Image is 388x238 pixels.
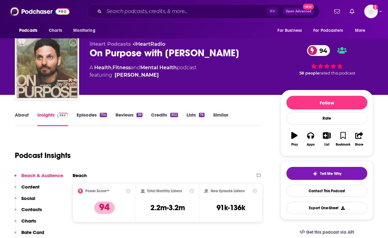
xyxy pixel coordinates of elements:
[15,195,35,207] button: Social
[21,172,63,178] p: Reach & Audience
[85,189,109,193] h2: Power Score™
[49,26,62,35] span: Charts
[87,4,319,19] div: Search podcasts, credits, & more...
[313,45,330,56] span: 94
[90,71,196,79] span: featuring
[332,6,342,17] a: Show notifications dropdown
[45,25,66,36] a: Charts
[15,218,36,229] button: Charts
[21,218,36,224] p: Charts
[73,172,87,178] h2: Reach
[217,203,245,212] h3: 91k-136k
[94,202,115,214] p: 94
[112,65,112,70] span: ,
[134,41,165,47] a: iHeartRadio
[112,65,131,70] a: Fitness
[347,6,357,17] a: Show notifications dropdown
[319,71,355,75] span: rated this podcast
[15,151,71,160] h1: Podcast Insights
[286,112,367,125] div: Rate
[286,10,311,13] span: Open Advanced
[170,113,178,117] div: 302
[115,71,159,79] a: Jay Shetty
[286,202,367,214] button: Export One-Sheet
[320,171,341,176] span: Tell Me Why
[364,5,378,18] img: User Profile
[286,167,367,180] button: tell me why sparkleTell Me Why
[355,143,363,147] div: Share
[187,112,205,126] a: Lists75
[37,112,68,126] a: InsightsPodchaser Pro
[90,64,196,79] div: A podcast
[277,26,302,35] span: For Business
[140,65,177,70] a: Mental Health
[307,143,315,147] div: Apps
[351,128,367,150] button: Share
[15,172,63,184] button: Reach & Audience
[73,26,95,35] span: Monitoring
[335,128,351,150] button: Bookmark
[104,6,267,16] input: Search podcasts, credits, & more...
[286,96,367,109] button: Follow
[373,5,378,10] svg: Add a profile image
[302,128,318,150] button: Apps
[21,206,42,212] p: Contacts
[116,112,142,126] a: Reviews39
[16,37,78,99] img: On Purpose with Jay Shetty
[199,113,205,117] div: 75
[313,26,343,35] span: For Podcasters
[267,7,278,15] span: ⌘ K
[351,25,373,36] button: open menu
[286,128,302,150] button: Play
[319,128,335,150] button: List
[336,143,350,147] div: Bookmark
[90,41,131,47] span: iHeart Podcasts
[286,185,367,197] a: Contact This Podcast
[69,25,103,36] button: open menu
[21,229,44,235] p: Rate Card
[133,41,165,47] span: •
[19,26,37,35] span: Podcasts
[273,25,310,36] button: open menu
[131,65,140,70] span: and
[94,65,112,70] a: Health
[306,230,354,235] span: Get this podcast via API
[147,189,182,193] h2: Total Monthly Listens
[15,25,45,36] button: open menu
[15,184,40,195] button: Content
[309,25,352,36] button: open menu
[15,206,42,218] button: Contacts
[324,143,329,147] div: List
[213,112,228,126] a: Similar
[364,5,378,18] span: Logged in as shcarlos
[303,4,314,10] span: New
[57,113,68,118] img: Podchaser Pro
[100,113,107,117] div: 714
[280,41,373,79] div: 94 58 peoplerated this podcast
[77,112,107,126] a: Episodes714
[151,112,178,126] a: Credits302
[150,203,185,212] h3: 2.2m-3.2m
[364,5,378,18] button: Show profile menu
[21,195,35,201] p: Social
[21,184,40,190] p: Content
[307,45,330,56] a: 94
[283,8,314,15] button: Open AdvancedNew
[313,171,318,176] img: tell me why sparkle
[137,113,142,117] div: 39
[299,71,319,75] span: 58 people
[15,112,29,126] a: About
[291,143,298,147] div: Play
[211,189,245,193] h2: New Episode Listens
[10,6,70,17] img: Podchaser - Follow, Share and Rate Podcasts
[355,26,365,35] span: More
